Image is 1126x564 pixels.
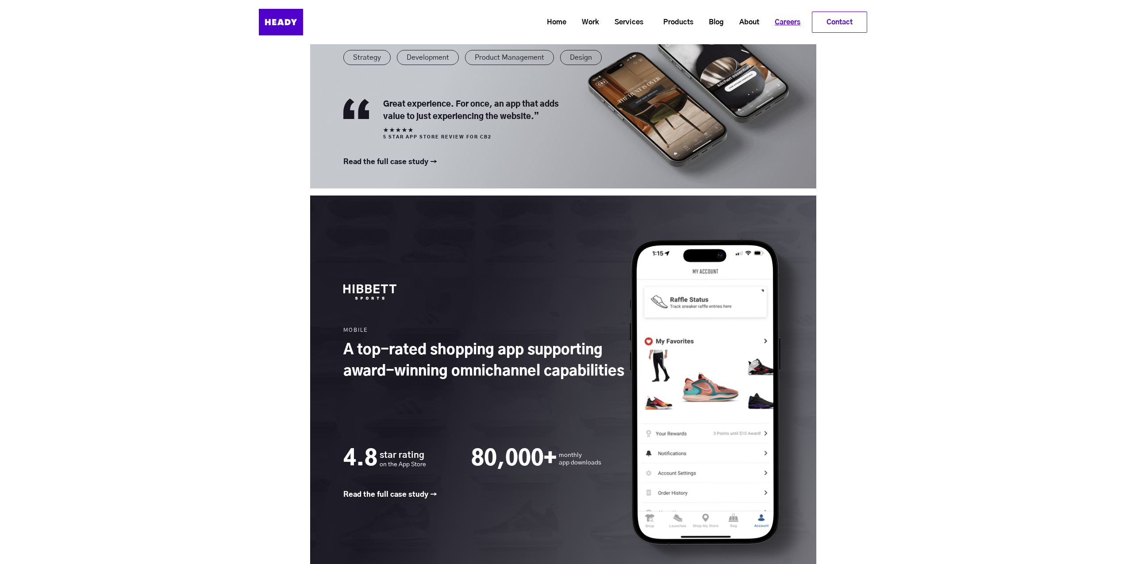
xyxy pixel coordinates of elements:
a: Home [536,14,571,31]
img: Heady_Logo_Web-01 (1) [259,9,303,35]
div: Navigation Menu [325,12,867,33]
a: About [728,14,764,31]
a: Products [652,14,698,31]
a: Contact [812,12,867,32]
a: Careers [764,14,805,31]
a: Work [571,14,603,31]
a: Services [603,14,648,31]
a: Blog [698,14,728,31]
